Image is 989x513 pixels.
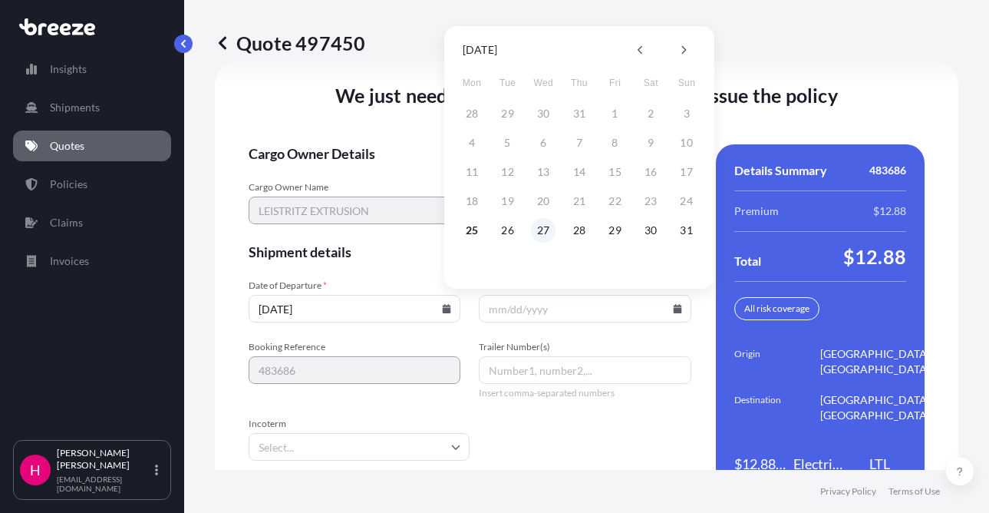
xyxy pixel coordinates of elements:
span: Origin [734,346,820,377]
a: Claims [13,207,171,238]
p: Policies [50,177,87,192]
button: 25 [460,218,484,243]
button: 29 [603,218,628,243]
button: 26 [496,218,520,243]
span: Sunday [673,68,701,98]
span: Cargo Owner Name [249,181,460,194]
input: mm/dd/yyyy [249,295,460,323]
span: Booking Reference [249,341,460,353]
span: Insert comma-separated numbers [479,387,691,399]
span: [GEOGRAPHIC_DATA], [GEOGRAPHIC_DATA] [820,346,932,377]
button: 30 [638,218,663,243]
a: Insights [13,54,171,84]
a: Policies [13,169,171,200]
a: Shipments [13,92,171,123]
span: H [30,462,41,478]
div: All risk coverage [734,297,819,320]
span: LTL [869,455,890,473]
p: Claims [50,215,83,230]
span: Trailer Number(s) [479,341,691,353]
a: Privacy Policy [820,485,876,498]
p: Quotes [50,138,84,154]
span: Destination [734,392,820,423]
input: Select... [249,433,470,461]
p: Quote 497450 [215,31,365,55]
p: Invoices [50,253,89,269]
span: Incoterm [249,418,470,430]
span: Wednesday [529,68,557,98]
button: 31 [674,218,699,243]
span: Cargo Owner Details [249,144,691,163]
span: Friday [602,68,629,98]
span: Premium [734,204,779,219]
p: Shipments [50,100,100,115]
span: Details Summary [734,163,827,178]
span: Electrical Machinery and Equipment [793,455,846,473]
span: Monday [458,68,486,98]
button: 27 [531,218,555,243]
div: [DATE] [463,41,497,59]
span: 483686 [869,163,906,178]
span: $12.88 [843,244,906,269]
a: Quotes [13,131,171,161]
span: Saturday [637,68,664,98]
input: Your internal reference [249,356,460,384]
input: Number1, number2,... [479,356,691,384]
a: Terms of Use [888,485,940,498]
span: [GEOGRAPHIC_DATA], [GEOGRAPHIC_DATA] [820,392,932,423]
span: $12,881.66 [734,455,787,473]
input: mm/dd/yyyy [479,295,691,323]
button: 28 [567,218,592,243]
span: Tuesday [494,68,522,98]
span: Date of Departure [249,280,460,292]
p: Insights [50,61,87,77]
span: We just need a few more details before we issue the policy [335,83,838,108]
span: $12.88 [873,204,906,219]
p: [EMAIL_ADDRESS][DOMAIN_NAME] [57,475,152,493]
span: Total [734,253,761,269]
p: [PERSON_NAME] [PERSON_NAME] [57,447,152,472]
a: Invoices [13,246,171,276]
span: Shipment details [249,243,691,261]
span: Thursday [565,68,593,98]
